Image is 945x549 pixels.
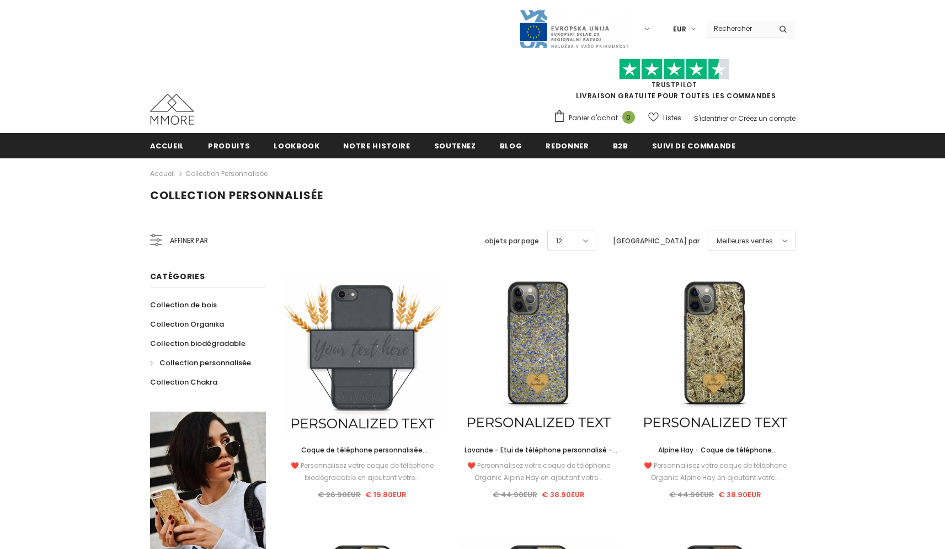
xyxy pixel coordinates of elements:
span: Collection Chakra [150,377,217,387]
img: Javni Razpis [519,9,629,49]
span: Lookbook [274,141,319,151]
input: Search Site [707,20,771,36]
span: Collection de bois [150,300,217,310]
span: Suivi de commande [652,141,736,151]
div: ❤️ Personnalisez votre coque de téléphone biodégradable en ajoutant votre... [282,460,442,484]
span: Lavande - Etui de téléphone personnalisé - Cadeau personnalisé [465,445,617,467]
a: Alpine Hay - Coque de téléphone personnalisée - Cadeau personnalisé [635,444,795,456]
a: Collection personnalisée [185,169,268,178]
a: Notre histoire [343,133,410,158]
a: Panier d'achat 0 [553,110,640,126]
label: [GEOGRAPHIC_DATA] par [613,236,700,247]
span: Listes [663,113,681,124]
span: Affiner par [170,234,208,247]
span: Blog [500,141,522,151]
span: € 44.90EUR [493,489,537,500]
span: Collection Organika [150,319,224,329]
span: Accueil [150,141,185,151]
span: Collection biodégradable [150,338,245,349]
span: Catégories [150,271,205,282]
a: Listes [648,108,681,127]
a: Redonner [546,133,589,158]
a: soutenez [434,133,476,158]
span: € 26.90EUR [318,489,361,500]
a: Lookbook [274,133,319,158]
a: Blog [500,133,522,158]
span: Collection personnalisée [150,188,323,203]
a: Collection biodégradable [150,334,245,353]
span: € 38.90EUR [718,489,761,500]
a: Créez un compte [738,114,795,123]
span: Coque de téléphone personnalisée biodégradable - Noire [301,445,428,467]
span: soutenez [434,141,476,151]
a: Collection Chakra [150,372,217,392]
span: or [730,114,736,123]
span: Produits [208,141,250,151]
span: Notre histoire [343,141,410,151]
a: Collection Organika [150,315,224,334]
a: Accueil [150,133,185,158]
span: 12 [556,236,562,247]
img: Faites confiance aux étoiles pilotes [619,58,729,80]
a: Produits [208,133,250,158]
a: Lavande - Etui de téléphone personnalisé - Cadeau personnalisé [458,444,618,456]
div: ❤️ Personnalisez votre coque de téléphone Organic Alpine Hay en ajoutant votre... [458,460,618,484]
span: € 44.90EUR [669,489,714,500]
a: Coque de téléphone personnalisée biodégradable - Noire [282,444,442,456]
img: Cas MMORE [150,94,194,125]
span: € 19.80EUR [365,489,407,500]
span: € 38.90EUR [542,489,585,500]
a: TrustPilot [652,80,697,89]
a: B2B [613,133,628,158]
span: B2B [613,141,628,151]
label: objets par page [485,236,539,247]
a: Collection de bois [150,295,217,315]
a: S'identifier [694,114,728,123]
a: Suivi de commande [652,133,736,158]
span: 0 [622,111,635,124]
a: Collection personnalisée [150,353,251,372]
a: Accueil [150,167,175,180]
span: Panier d'achat [569,113,618,124]
div: ❤️ Personnalisez votre coque de téléphone Organic Alpine Hay en ajoutant votre... [635,460,795,484]
a: Javni Razpis [519,24,629,33]
span: EUR [673,24,686,35]
span: Collection personnalisée [159,358,251,368]
span: Redonner [546,141,589,151]
span: Meilleures ventes [717,236,773,247]
span: Alpine Hay - Coque de téléphone personnalisée - Cadeau personnalisé [650,445,780,467]
span: LIVRAISON GRATUITE POUR TOUTES LES COMMANDES [553,63,795,100]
